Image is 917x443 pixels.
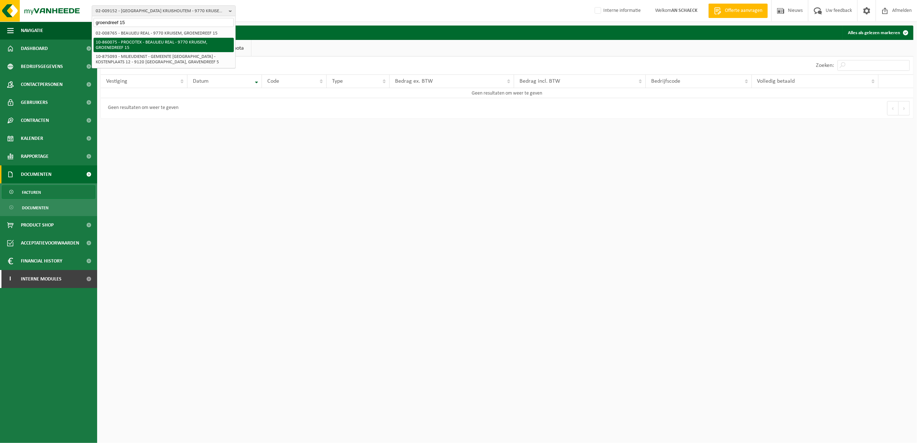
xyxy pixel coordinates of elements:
[21,270,62,288] span: Interne modules
[94,18,234,27] input: Zoeken naar gekoppelde vestigingen
[21,234,79,252] span: Acceptatievoorwaarden
[267,78,279,84] span: Code
[842,26,913,40] button: Alles als gelezen markeren
[21,111,49,129] span: Contracten
[94,38,234,52] li: 10-860075 - PROCOTEX - BEAULIEU REAL - 9770 KRUISEM, GROENEDREEF 15
[94,52,234,67] li: 10-875093 - MILIEUDIENST - GEMEENTE [GEOGRAPHIC_DATA] - KOSTENPLAATS 12 - 9120 [GEOGRAPHIC_DATA],...
[101,88,913,98] td: Geen resultaten om weer te geven
[21,76,63,93] span: Contactpersonen
[21,216,54,234] span: Product Shop
[21,165,51,183] span: Documenten
[21,58,63,76] span: Bedrijfsgegevens
[723,7,764,14] span: Offerte aanvragen
[651,78,680,84] span: Bedrijfscode
[22,201,49,215] span: Documenten
[671,8,698,13] strong: AN SCHAECK
[593,5,641,16] label: Interne informatie
[92,5,236,16] button: 02-009152 - [GEOGRAPHIC_DATA] KRUISHOUTEM - 9770 KRUISEM, PARKING PERSONENWAGENS
[21,147,49,165] span: Rapportage
[708,4,768,18] a: Offerte aanvragen
[7,270,14,288] span: I
[332,78,343,84] span: Type
[21,22,43,40] span: Navigatie
[2,201,95,214] a: Documenten
[104,102,178,115] div: Geen resultaten om weer te geven
[106,78,127,84] span: Vestiging
[94,29,234,38] li: 02-008765 - BEAULIEU REAL - 9770 KRUISEM, GROENEDREEF 15
[21,129,43,147] span: Kalender
[193,78,209,84] span: Datum
[899,101,910,115] button: Next
[395,78,433,84] span: Bedrag ex. BTW
[887,101,899,115] button: Previous
[816,63,834,69] label: Zoeken:
[2,185,95,199] a: Facturen
[21,93,48,111] span: Gebruikers
[21,40,48,58] span: Dashboard
[22,186,41,199] span: Facturen
[757,78,795,84] span: Volledig betaald
[96,6,226,17] span: 02-009152 - [GEOGRAPHIC_DATA] KRUISHOUTEM - 9770 KRUISEM, PARKING PERSONENWAGENS
[21,252,62,270] span: Financial History
[519,78,560,84] span: Bedrag incl. BTW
